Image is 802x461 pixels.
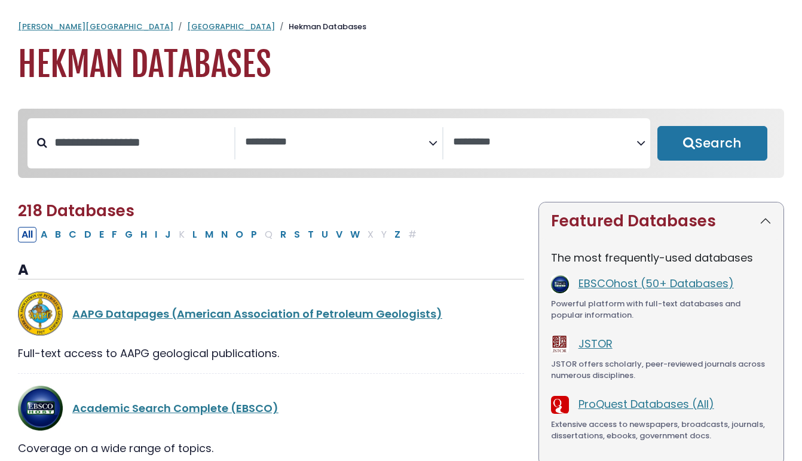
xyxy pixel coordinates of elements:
button: Filter Results N [218,227,231,242]
li: Hekman Databases [275,21,366,33]
div: Extensive access to newspapers, broadcasts, journals, dissertations, ebooks, government docs. [551,419,772,442]
button: Filter Results F [108,227,121,242]
button: Filter Results V [332,227,346,242]
button: Filter Results C [65,227,80,242]
h3: A [18,262,524,279]
button: Submit for Search Results [657,126,767,161]
button: Filter Results H [137,227,151,242]
a: ProQuest Databases (All) [578,397,714,411]
div: Alpha-list to filter by first letter of database name [18,226,421,241]
h1: Hekman Databases [18,45,784,85]
textarea: Search [453,136,636,149]
a: AAPG Datapages (American Association of Petroleum Geologists) [72,306,442,321]
button: Filter Results B [51,227,65,242]
button: Filter Results P [247,227,261,242]
button: Filter Results L [189,227,201,242]
a: [PERSON_NAME][GEOGRAPHIC_DATA] [18,21,173,32]
textarea: Search [245,136,428,149]
a: Academic Search Complete (EBSCO) [72,401,278,416]
button: Filter Results A [37,227,51,242]
button: Filter Results E [96,227,108,242]
button: Filter Results I [151,227,161,242]
a: [GEOGRAPHIC_DATA] [187,21,275,32]
button: Filter Results W [347,227,363,242]
p: The most frequently-used databases [551,250,772,266]
button: Filter Results M [201,227,217,242]
span: 218 Databases [18,200,134,222]
button: All [18,227,36,242]
button: Filter Results T [304,227,317,242]
nav: Search filters [18,109,784,178]
div: JSTOR offers scholarly, peer-reviewed journals across numerous disciplines. [551,358,772,382]
button: Filter Results Z [391,227,404,242]
button: Filter Results U [318,227,332,242]
button: Filter Results J [161,227,175,242]
a: EBSCOhost (50+ Databases) [578,276,734,291]
a: JSTOR [578,336,613,351]
button: Featured Databases [539,202,783,240]
button: Filter Results G [121,227,136,242]
input: Search database by title or keyword [47,133,234,152]
nav: breadcrumb [18,21,784,33]
button: Filter Results R [277,227,290,242]
button: Filter Results O [232,227,247,242]
div: Full-text access to AAPG geological publications. [18,345,524,361]
button: Filter Results D [81,227,95,242]
button: Filter Results S [290,227,304,242]
div: Powerful platform with full-text databases and popular information. [551,298,772,321]
div: Coverage on a wide range of topics. [18,440,524,456]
